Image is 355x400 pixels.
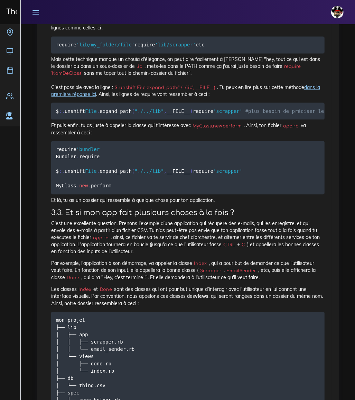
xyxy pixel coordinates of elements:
[132,108,134,114] span: (
[213,108,242,114] span: 'scrapper'
[331,6,344,18] img: avatar
[62,168,65,174] span: .
[76,183,79,188] span: .
[97,108,100,114] span: .
[85,108,97,114] span: File
[225,267,258,274] code: EmailSender
[164,108,167,114] span: ,
[213,168,242,174] span: 'scrapper'
[51,56,325,98] p: Mais cette technique manque un chouïa d'élégance, on peut dire facilement à [PERSON_NAME] "hey, t...
[59,108,62,114] span: :
[134,168,164,174] span: "./../lib"
[98,286,114,293] code: Done
[155,42,196,47] span: 'lib/scrapper'
[192,260,209,267] code: Index
[164,168,167,174] span: ,
[113,84,217,91] code: $:.unshift File.expand_path("./../lib", __FILE__)
[240,241,247,248] code: C
[85,168,97,174] span: File
[328,2,349,22] a: avatar
[51,260,325,281] p: Par exemple, l'application à son démarrage, va appeler la classe , qui a pour but de demander ce ...
[134,108,164,114] span: "./../lib"
[190,108,193,114] span: )
[56,41,207,48] code: require require etc
[59,168,62,174] span: :
[4,8,77,16] h3: The Hacking Project
[56,145,243,189] code: require require $ unshift expand_path __FILE__ require perform
[190,168,193,174] span: )
[56,183,76,188] span: MyClass
[51,17,325,32] p: Ensuite, il faut mettre les bons require au bon endroit pour que les fichiers s'appellent entre e...
[88,183,91,188] span: .
[77,286,93,293] code: Index
[51,208,325,217] h3: 3.3. Et si mon app fait plusieurs choses à la fois ?
[51,197,325,204] p: Et là, tu as un dossier qui ressemble à quelque chose pour ton application.
[79,183,88,188] span: new
[51,286,325,307] p: Les classes et sont des classes qui ont pour but unique d’interagir avec l'utilisateur en lui don...
[51,63,301,77] code: require 'NomDeClass'
[76,154,79,159] span: .
[97,168,100,174] span: .
[51,122,325,136] p: Et puis enfin, tu as juste à appeler la classe qui t'intéresse avec . Ainsi, ton fichier va resse...
[56,154,76,159] span: Bundler
[76,42,135,47] span: 'lib/my_folder/file'
[76,146,103,152] span: 'bundler'
[281,123,301,130] code: app.rb
[62,108,65,114] span: .
[191,123,244,130] code: MyClass.new.perform
[65,274,81,281] code: Done
[198,267,224,274] code: Scrapper
[132,168,134,174] span: (
[135,63,144,70] code: lib
[51,220,325,255] p: C'est une excellente question. Prenons l'exemple d'une application qui récupère des e-mails, qui ...
[91,234,111,241] code: app.rb
[222,241,237,248] code: CTRL
[195,293,208,299] strong: views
